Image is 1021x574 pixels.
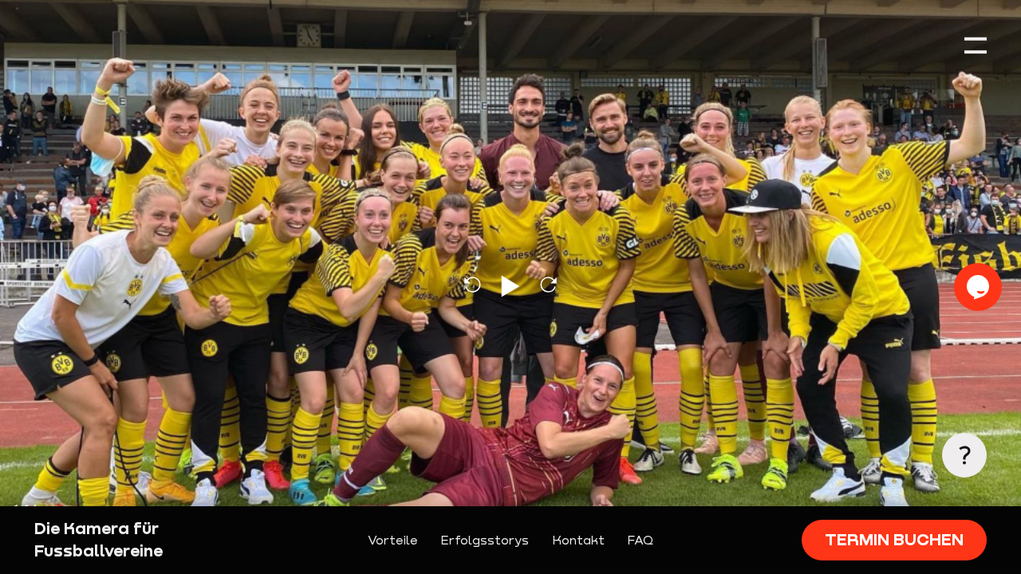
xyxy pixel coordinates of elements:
a: Termin buchen [802,520,987,561]
a: FAQ [627,530,653,550]
div: Die Kamera für Fussballvereine [34,517,260,563]
a: Kontakt [552,530,605,550]
a: Erfolgsstorys [440,530,529,550]
iframe: chat widget [954,263,1005,311]
a: Vorteile [368,530,418,550]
